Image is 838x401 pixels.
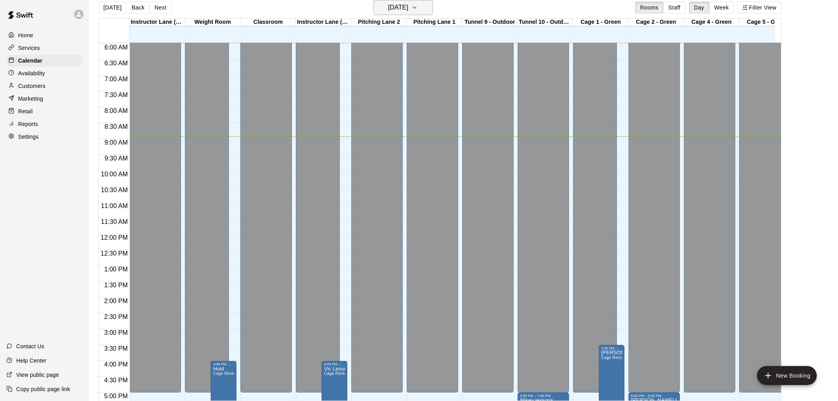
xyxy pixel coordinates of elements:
[16,385,70,393] p: Copy public page link
[98,2,127,13] button: [DATE]
[6,118,83,130] a: Reports
[635,2,664,13] button: Rooms
[6,42,83,54] a: Services
[99,202,130,209] span: 11:00 AM
[16,371,59,379] p: View public page
[102,329,130,336] span: 3:00 PM
[126,2,150,13] button: Back
[102,266,130,273] span: 1:00 PM
[149,2,171,13] button: Next
[102,282,130,288] span: 1:30 PM
[130,19,185,26] div: Instructor Lane (Cage 3) - Green
[213,362,234,366] div: 4:00 PM – 9:00 PM
[16,357,46,365] p: Help Center
[6,55,83,67] a: Calendar
[689,2,710,13] button: Day
[709,2,734,13] button: Week
[18,31,33,39] p: Home
[103,76,130,82] span: 7:00 AM
[213,371,253,376] span: Cage Rental (Indoor)
[351,19,407,26] div: Pitching Lane 2
[18,95,43,103] p: Marketing
[240,19,296,26] div: Classroom
[185,19,240,26] div: Weight Room
[739,19,795,26] div: Cage 5 - Green
[102,298,130,304] span: 2:00 PM
[6,67,83,79] a: Availability
[103,155,130,162] span: 9:30 AM
[407,19,462,26] div: Pitching Lane 1
[6,80,83,92] a: Customers
[99,218,130,225] span: 11:30 AM
[99,187,130,193] span: 10:30 AM
[324,371,384,376] span: Cage Rental (Outdoor Covered)
[663,2,686,13] button: Staff
[102,361,130,368] span: 4:00 PM
[99,171,130,178] span: 10:00 AM
[18,57,42,65] p: Calendar
[18,120,38,128] p: Reports
[601,355,641,360] span: Cage Rental (Indoor)
[103,139,130,146] span: 9:00 AM
[103,44,130,51] span: 6:00 AM
[102,345,130,352] span: 3:30 PM
[757,366,817,385] button: add
[6,29,83,41] a: Home
[18,82,46,90] p: Customers
[6,93,83,105] a: Marketing
[573,19,628,26] div: Cage 1 - Green
[18,107,33,115] p: Retail
[102,377,130,384] span: 4:30 PM
[601,346,622,350] div: 3:30 PM – 8:00 PM
[99,250,130,257] span: 12:30 PM
[628,19,684,26] div: Cage 2 - Green
[6,105,83,117] a: Retail
[103,107,130,114] span: 8:00 AM
[103,60,130,67] span: 6:30 AM
[6,131,83,143] a: Settings
[737,2,782,13] button: Filter View
[18,69,45,77] p: Availability
[388,2,408,13] h6: [DATE]
[103,123,130,130] span: 8:30 AM
[18,44,40,52] p: Services
[102,313,130,320] span: 2:30 PM
[99,234,130,241] span: 12:00 PM
[684,19,739,26] div: Cage 4 - Green
[520,394,567,398] div: 5:00 PM – 7:00 PM
[631,394,678,398] div: 5:00 PM – 6:00 PM
[462,19,518,26] div: Tunnel 9 - Outdoor
[324,362,345,366] div: 4:00 PM – 9:00 PM
[16,342,44,350] p: Contact Us
[518,19,573,26] div: Tunnel 10 - Outdoor
[296,19,351,26] div: Instructor Lane (Cage 8) - Outdoor
[18,133,39,141] p: Settings
[103,92,130,98] span: 7:30 AM
[102,393,130,399] span: 5:00 PM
